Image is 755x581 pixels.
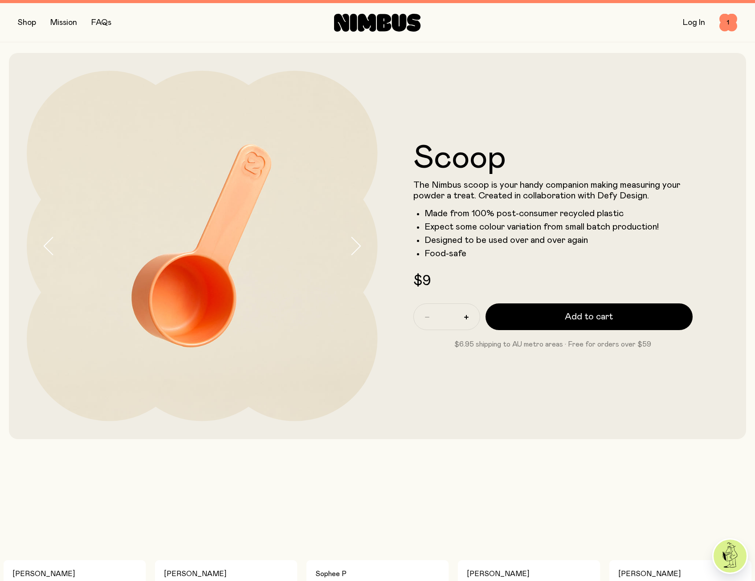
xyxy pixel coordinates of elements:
[413,339,693,350] p: $6.95 shipping to AU metro areas · Free for orders over $59
[719,14,737,32] button: 1
[413,274,431,288] span: $9
[315,567,440,581] h4: Sophee P
[467,567,592,581] h4: [PERSON_NAME]
[12,567,137,581] h4: [PERSON_NAME]
[91,19,111,27] a: FAQs
[413,142,693,174] h1: Scoop
[424,235,693,246] li: Designed to be used over and over again
[683,19,705,27] a: Log In
[714,540,747,573] img: agent
[164,567,289,581] h4: [PERSON_NAME]
[565,311,613,323] span: Add to cart
[618,567,743,581] h4: [PERSON_NAME]
[424,248,693,259] li: Food-safe
[424,222,693,232] li: Expect some colour variation from small batch production!
[424,208,693,219] li: Made from 100% post-consumer recycled plastic
[486,303,693,330] button: Add to cart
[50,19,77,27] a: Mission
[413,180,693,201] p: The Nimbus scoop is your handy companion making measuring your powder a treat. Created in collabo...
